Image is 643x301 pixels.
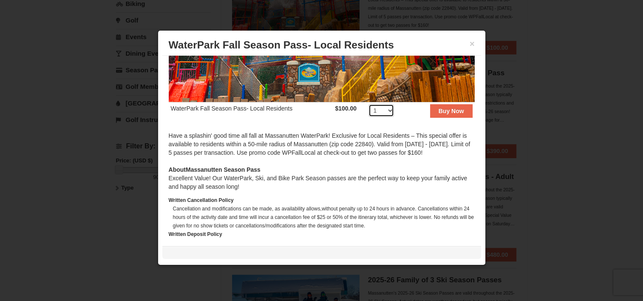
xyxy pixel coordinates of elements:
div: Excellent Value! Our WaterPark, Ski, and Bike Park Season passes are the perfect way to keep your... [169,165,475,191]
h3: WaterPark Fall Season Pass- Local Residents [169,39,475,51]
dt: Written Deposit Policy [169,230,475,239]
button: Buy Now [430,104,473,118]
strong: Massanutten Season Pass [169,166,261,173]
div: Have a splashin' good time all fall at Massanutten WaterPark! Exclusive for Local Residents – Thi... [169,131,475,165]
strong: $100.00 [335,105,357,112]
button: × [470,40,475,48]
dt: Written Cancellation Policy [169,196,475,204]
td: WaterPark Fall Season Pass- Local Residents [169,102,333,123]
dd: Cancellation and modifications can be made, as availability allows,without penalty up to 24 hours... [173,204,475,230]
strong: Buy Now [439,108,464,114]
span: About [169,166,186,173]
